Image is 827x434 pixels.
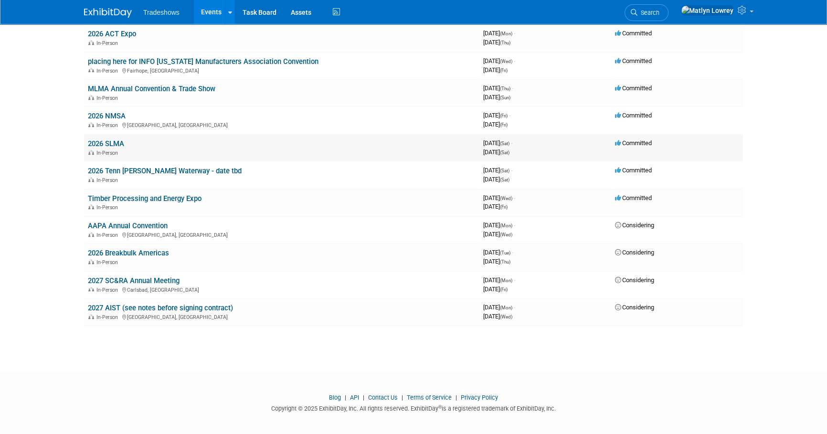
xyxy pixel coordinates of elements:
span: [DATE] [483,39,510,46]
span: In-Person [96,95,121,101]
span: - [514,194,515,201]
span: [DATE] [483,121,508,128]
span: In-Person [96,259,121,265]
span: - [514,57,515,64]
span: In-Person [96,287,121,293]
span: - [514,276,515,284]
img: In-Person Event [88,177,94,182]
span: [DATE] [483,148,509,156]
a: MLMA Annual Convention & Trade Show [88,85,215,93]
span: In-Person [96,68,121,74]
span: [DATE] [483,112,510,119]
a: Contact Us [368,394,398,401]
img: In-Person Event [88,287,94,292]
span: (Mon) [500,31,512,36]
span: Search [637,9,659,16]
span: In-Person [96,314,121,320]
span: Tradeshows [143,9,180,16]
span: (Sun) [500,95,510,100]
img: In-Person Event [88,259,94,264]
span: Committed [615,112,652,119]
img: In-Person Event [88,150,94,155]
span: | [360,394,367,401]
img: In-Person Event [88,314,94,319]
a: Search [625,4,668,21]
a: API [350,394,359,401]
a: placing here for INFO [US_STATE] Manufacturers Association Convention [88,57,318,66]
span: [DATE] [483,258,510,265]
span: Committed [615,57,652,64]
span: (Wed) [500,314,512,319]
span: (Fri) [500,122,508,127]
span: Considering [615,276,654,284]
span: [DATE] [483,249,513,256]
span: - [511,139,512,147]
span: (Sat) [500,141,509,146]
span: [DATE] [483,304,515,311]
a: Blog [329,394,341,401]
a: 2026 Breakbulk Americas [88,249,169,257]
span: - [514,304,515,311]
span: | [453,394,459,401]
span: - [512,85,513,92]
span: Committed [615,85,652,92]
span: - [511,167,512,174]
span: Committed [615,30,652,37]
div: [GEOGRAPHIC_DATA], [GEOGRAPHIC_DATA] [88,121,476,128]
a: AAPA Annual Convention [88,222,168,230]
img: Matlyn Lowrey [681,5,734,16]
span: (Sat) [500,150,509,155]
span: In-Person [96,150,121,156]
img: In-Person Event [88,95,94,100]
span: (Sat) [500,177,509,182]
span: In-Person [96,40,121,46]
span: In-Person [96,177,121,183]
span: [DATE] [483,194,515,201]
span: (Fri) [500,68,508,73]
span: (Thu) [500,259,510,265]
span: (Mon) [500,278,512,283]
span: Committed [615,167,652,174]
a: 2027 AIST (see notes before signing contract) [88,304,233,312]
span: In-Person [96,232,121,238]
span: [DATE] [483,30,515,37]
span: In-Person [96,122,121,128]
span: Committed [615,139,652,147]
span: (Wed) [500,196,512,201]
span: [DATE] [483,222,515,229]
span: (Fri) [500,204,508,210]
span: (Mon) [500,223,512,228]
span: [DATE] [483,66,508,74]
img: ExhibitDay [84,8,132,18]
span: (Tue) [500,250,510,255]
img: In-Person Event [88,204,94,209]
a: 2026 Tenn [PERSON_NAME] Waterway - date tbd [88,167,242,175]
span: [DATE] [483,85,513,92]
img: In-Person Event [88,68,94,73]
span: | [342,394,349,401]
span: - [509,112,510,119]
span: (Mon) [500,305,512,310]
span: Considering [615,304,654,311]
span: (Fri) [500,287,508,292]
span: (Thu) [500,40,510,45]
div: [GEOGRAPHIC_DATA], [GEOGRAPHIC_DATA] [88,313,476,320]
span: In-Person [96,204,121,211]
span: Considering [615,222,654,229]
a: 2026 SLMA [88,139,124,148]
span: Committed [615,194,652,201]
span: [DATE] [483,313,512,320]
span: [DATE] [483,139,512,147]
span: (Wed) [500,59,512,64]
a: Privacy Policy [461,394,498,401]
a: Timber Processing and Energy Expo [88,194,201,203]
span: | [399,394,405,401]
img: In-Person Event [88,122,94,127]
a: 2026 NMSA [88,112,126,120]
span: (Fri) [500,113,508,118]
span: (Wed) [500,232,512,237]
span: [DATE] [483,167,512,174]
span: Considering [615,249,654,256]
a: Terms of Service [407,394,452,401]
sup: ® [438,404,442,410]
